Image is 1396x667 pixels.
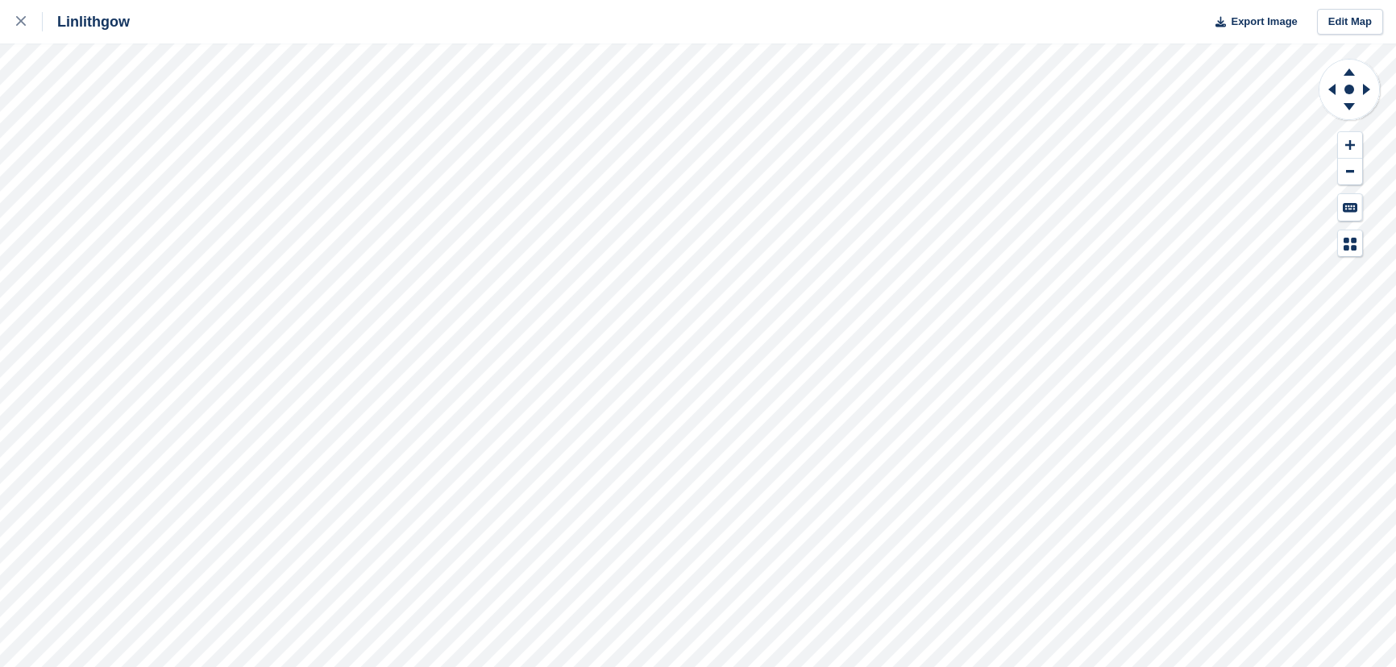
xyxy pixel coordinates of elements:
button: Zoom Out [1338,159,1362,185]
button: Map Legend [1338,230,1362,257]
button: Zoom In [1338,132,1362,159]
button: Keyboard Shortcuts [1338,194,1362,221]
a: Edit Map [1317,9,1383,35]
div: Linlithgow [43,12,130,31]
span: Export Image [1231,14,1297,30]
button: Export Image [1206,9,1298,35]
